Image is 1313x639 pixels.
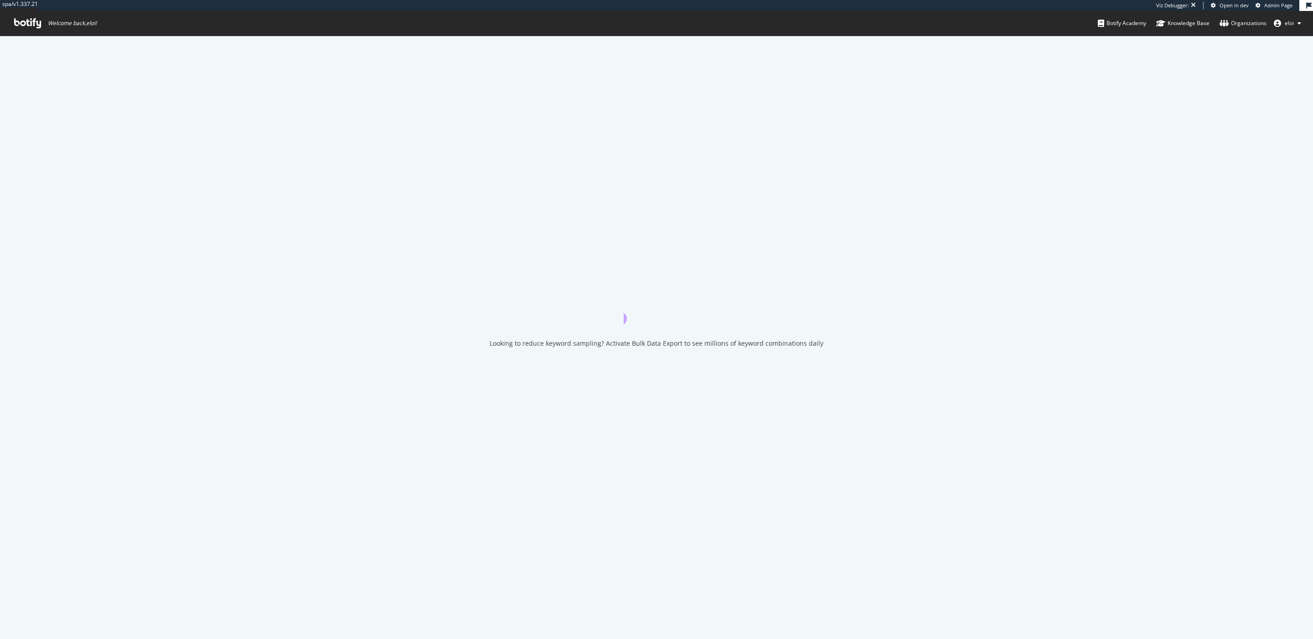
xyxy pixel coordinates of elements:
[1156,19,1210,28] div: Knowledge Base
[1098,11,1146,36] a: Botify Academy
[1220,2,1249,9] span: Open in dev
[1156,2,1189,9] div: Viz Debugger:
[1098,19,1146,28] div: Botify Academy
[1256,2,1292,9] a: Admin Page
[48,20,97,27] span: Welcome back, eloi !
[1285,19,1294,27] span: eloi
[1264,2,1292,9] span: Admin Page
[1220,19,1266,28] div: Organizations
[1156,11,1210,36] a: Knowledge Base
[1211,2,1249,9] a: Open in dev
[1266,16,1308,31] button: eloi
[1220,11,1266,36] a: Organizations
